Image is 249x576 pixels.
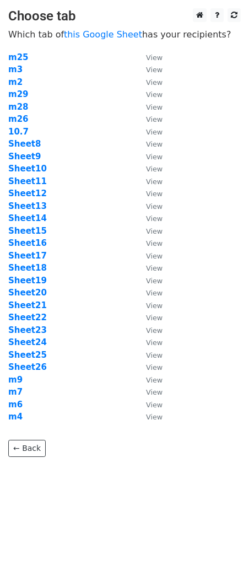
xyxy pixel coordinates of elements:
[8,152,41,162] a: Sheet9
[135,102,163,112] a: View
[135,89,163,99] a: View
[8,89,29,99] a: m29
[135,288,163,298] a: View
[146,153,163,161] small: View
[8,238,47,248] a: Sheet16
[135,226,163,236] a: View
[135,64,163,74] a: View
[8,213,47,223] a: Sheet14
[8,189,47,198] a: Sheet12
[135,189,163,198] a: View
[146,289,163,297] small: View
[8,276,47,286] a: Sheet19
[135,251,163,261] a: View
[135,362,163,372] a: View
[135,201,163,211] a: View
[8,102,29,112] a: m28
[8,164,47,174] a: Sheet10
[8,251,47,261] a: Sheet17
[135,337,163,347] a: View
[146,202,163,211] small: View
[146,90,163,99] small: View
[8,387,23,397] a: m7
[146,252,163,260] small: View
[135,313,163,322] a: View
[146,376,163,384] small: View
[146,338,163,347] small: View
[8,52,29,62] a: m25
[146,177,163,186] small: View
[146,214,163,223] small: View
[146,53,163,62] small: View
[8,139,41,149] strong: Sheet8
[8,127,29,137] a: 10.7
[8,375,23,385] a: m9
[146,115,163,123] small: View
[8,400,23,410] a: m6
[135,139,163,149] a: View
[8,77,23,87] a: m2
[8,226,47,236] strong: Sheet15
[8,313,47,322] a: Sheet22
[146,351,163,359] small: View
[146,401,163,409] small: View
[8,263,47,273] a: Sheet18
[146,302,163,310] small: View
[8,337,47,347] strong: Sheet24
[8,325,47,335] a: Sheet23
[146,239,163,247] small: View
[135,152,163,162] a: View
[8,176,47,186] a: Sheet11
[146,277,163,285] small: View
[146,78,163,87] small: View
[8,300,47,310] a: Sheet21
[135,114,163,124] a: View
[135,325,163,335] a: View
[146,66,163,74] small: View
[146,128,163,136] small: View
[8,350,47,360] a: Sheet25
[8,412,23,422] a: m4
[135,387,163,397] a: View
[8,64,23,74] a: m3
[135,276,163,286] a: View
[135,127,163,137] a: View
[135,176,163,186] a: View
[135,412,163,422] a: View
[146,190,163,198] small: View
[146,140,163,148] small: View
[8,362,47,372] strong: Sheet26
[8,201,47,211] a: Sheet13
[135,400,163,410] a: View
[146,165,163,173] small: View
[135,213,163,223] a: View
[135,52,163,62] a: View
[8,114,29,124] a: m26
[146,326,163,335] small: View
[8,288,47,298] a: Sheet20
[135,350,163,360] a: View
[135,77,163,87] a: View
[8,8,241,24] h3: Choose tab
